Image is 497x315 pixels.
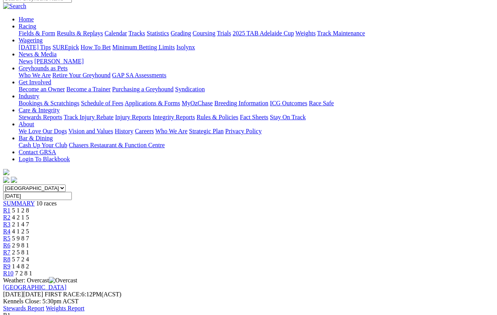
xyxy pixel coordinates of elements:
[153,114,195,120] a: Integrity Reports
[19,72,494,79] div: Greyhounds as Pets
[46,305,85,312] a: Weights Report
[3,169,9,175] img: logo-grsa-white.png
[295,30,316,37] a: Weights
[115,114,151,120] a: Injury Reports
[225,128,262,134] a: Privacy Policy
[3,3,26,10] img: Search
[19,100,494,107] div: Industry
[112,86,174,92] a: Purchasing a Greyhound
[19,79,51,85] a: Get Involved
[147,30,169,37] a: Statistics
[36,200,57,207] span: 10 races
[3,277,77,284] span: Weather: Overcast
[19,86,494,93] div: Get Involved
[270,100,307,106] a: ICG Outcomes
[193,30,215,37] a: Coursing
[19,100,79,106] a: Bookings & Scratchings
[270,114,306,120] a: Stay On Track
[214,100,268,106] a: Breeding Information
[3,228,10,235] a: R4
[3,256,10,263] a: R8
[125,100,180,106] a: Applications & Forms
[19,149,56,155] a: Contact GRSA
[12,235,29,242] span: 5 9 8 7
[104,30,127,37] a: Calendar
[19,58,33,64] a: News
[3,263,10,270] a: R9
[45,291,81,298] span: FIRST RACE:
[182,100,213,106] a: MyOzChase
[19,37,43,44] a: Wagering
[19,72,51,78] a: Who We Are
[115,128,133,134] a: History
[3,207,10,214] a: R1
[19,86,65,92] a: Become an Owner
[112,44,175,50] a: Minimum Betting Limits
[176,44,195,50] a: Isolynx
[19,16,34,23] a: Home
[3,270,14,277] a: R10
[19,44,51,50] a: [DATE] Tips
[3,200,35,207] a: SUMMARY
[52,44,79,50] a: SUREpick
[3,177,9,183] img: facebook.svg
[3,221,10,228] a: R3
[19,44,494,51] div: Wagering
[175,86,205,92] a: Syndication
[19,135,53,141] a: Bar & Dining
[12,249,29,256] span: 2 5 8 1
[196,114,238,120] a: Rules & Policies
[66,86,111,92] a: Become a Trainer
[240,114,268,120] a: Fact Sheets
[15,270,32,277] span: 7 2 8 1
[34,58,83,64] a: [PERSON_NAME]
[12,207,29,214] span: 5 1 2 8
[12,242,29,249] span: 2 9 8 1
[19,142,494,149] div: Bar & Dining
[49,277,77,284] img: Overcast
[11,177,17,183] img: twitter.svg
[19,30,55,37] a: Fields & Form
[19,23,36,30] a: Racing
[3,235,10,242] a: R5
[12,228,29,235] span: 4 1 2 5
[68,128,113,134] a: Vision and Values
[19,51,57,57] a: News & Media
[45,291,122,298] span: 6:12PM(ACST)
[171,30,191,37] a: Grading
[19,128,67,134] a: We Love Our Dogs
[12,263,29,270] span: 1 4 8 2
[3,192,72,200] input: Select date
[233,30,294,37] a: 2025 TAB Adelaide Cup
[12,256,29,263] span: 5 7 2 4
[69,142,165,148] a: Chasers Restaurant & Function Centre
[19,114,62,120] a: Stewards Reports
[317,30,365,37] a: Track Maintenance
[19,58,494,65] div: News & Media
[3,214,10,221] a: R2
[19,121,34,127] a: About
[155,128,188,134] a: Who We Are
[52,72,111,78] a: Retire Your Greyhound
[19,65,68,71] a: Greyhounds as Pets
[19,107,60,113] a: Care & Integrity
[19,114,494,121] div: Care & Integrity
[19,128,494,135] div: About
[3,242,10,249] a: R6
[3,291,23,298] span: [DATE]
[3,249,10,256] a: R7
[19,156,70,162] a: Login To Blackbook
[57,30,103,37] a: Results & Replays
[19,30,494,37] div: Racing
[309,100,334,106] a: Race Safe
